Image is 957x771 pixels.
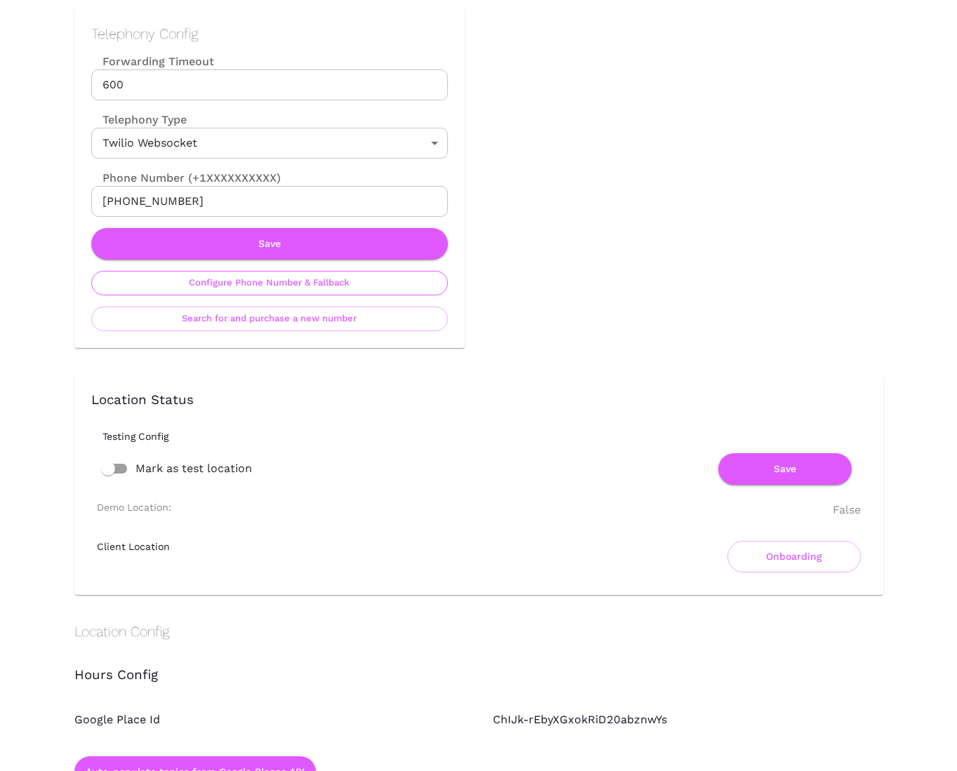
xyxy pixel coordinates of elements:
[91,228,448,260] button: Save
[97,502,171,513] h6: Demo Location:
[91,307,448,331] button: Search for and purchase a new number
[74,623,883,640] h2: Location Config
[718,453,852,485] button: Save
[97,541,170,552] h6: Client Location
[46,683,465,728] div: Google Place Id
[91,393,866,408] h3: Location Status
[91,25,448,42] h2: Telephony Config
[136,460,252,477] span: Mark as test location
[103,431,878,442] h6: Testing Config
[833,502,861,518] div: False
[74,668,883,683] h3: Hours Config
[91,112,187,128] label: Telephony Type
[91,128,448,159] div: Twilio Websocket
[91,271,448,295] button: Configure Phone Number & Fallback
[91,53,448,69] label: Forwarding Timeout
[465,683,883,728] div: ChIJk-rEbyXGxokRiD20abznwYs
[91,170,448,186] label: Phone Number (+1XXXXXXXXXX)
[727,541,861,572] button: Onboarding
